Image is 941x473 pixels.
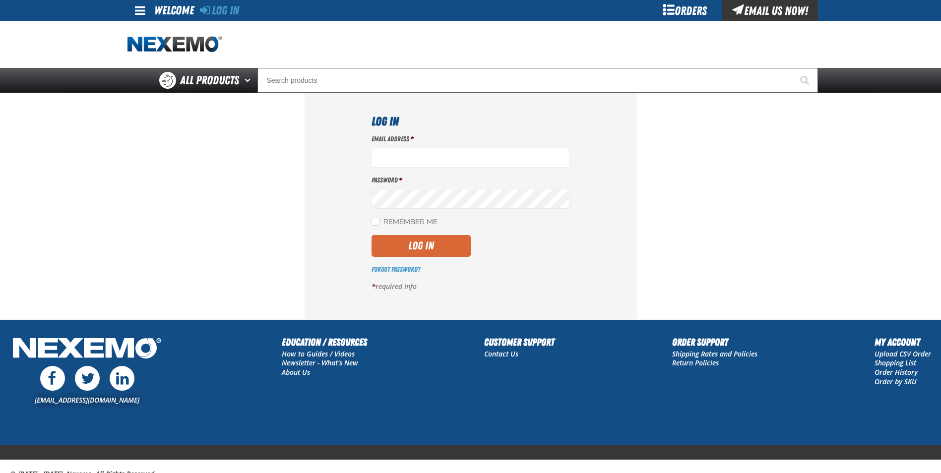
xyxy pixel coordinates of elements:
[672,358,719,367] a: Return Policies
[127,36,222,53] img: Nexemo logo
[282,349,355,358] a: How to Guides / Videos
[372,176,570,185] label: Password
[282,335,367,350] h2: Education / Resources
[372,265,420,273] a: Forgot Password?
[793,68,818,93] button: Start Searching
[875,367,918,377] a: Order History
[200,3,239,17] a: Log In
[372,282,570,292] p: required info
[875,377,917,386] a: Order by SKU
[241,68,257,93] button: Open All Products pages
[282,358,358,367] a: Newsletter - What's New
[372,218,379,226] input: Remember Me
[10,335,164,364] img: Nexemo Logo
[127,36,222,53] a: Home
[875,335,931,350] h2: My Account
[672,349,757,358] a: Shipping Rates and Policies
[372,218,438,227] label: Remember Me
[372,235,471,257] button: Log In
[875,358,916,367] a: Shopping List
[180,71,239,89] span: All Products
[282,367,310,377] a: About Us
[35,395,139,405] a: [EMAIL_ADDRESS][DOMAIN_NAME]
[484,335,555,350] h2: Customer Support
[672,335,757,350] h2: Order Support
[372,113,570,130] h1: Log In
[484,349,518,358] a: Contact Us
[372,134,570,144] label: Email Address
[875,349,931,358] a: Upload CSV Order
[257,68,818,93] input: Search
